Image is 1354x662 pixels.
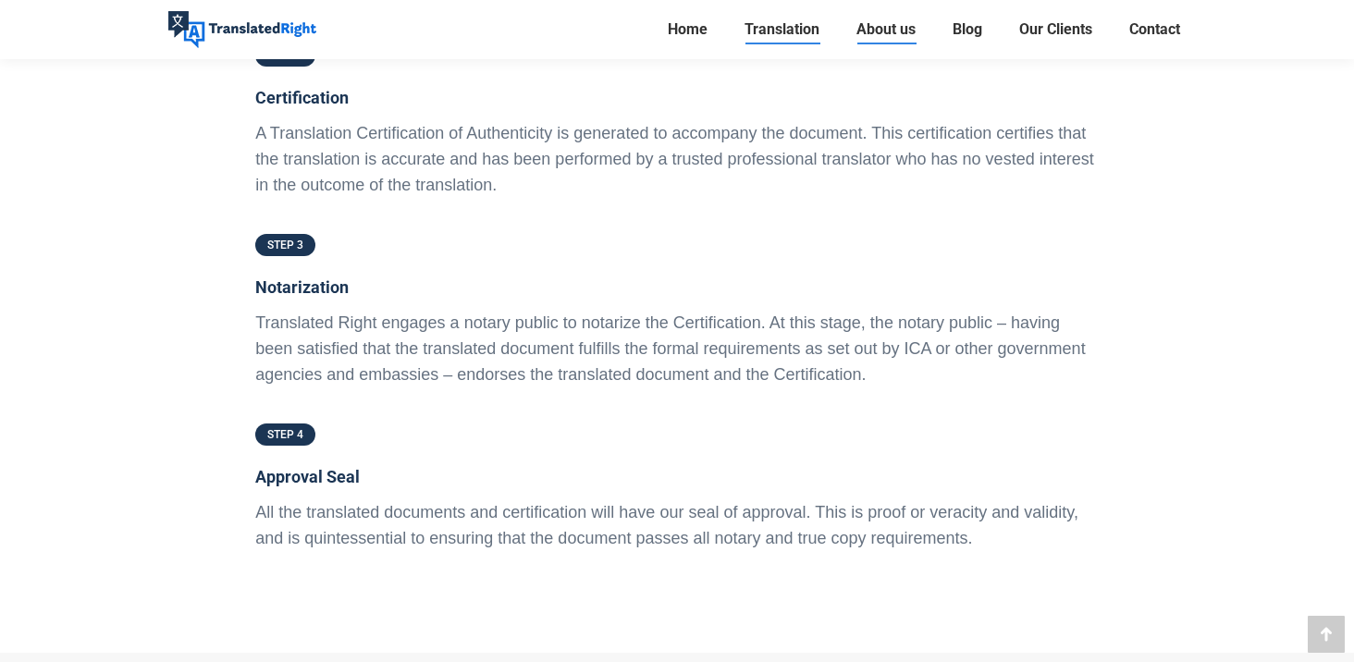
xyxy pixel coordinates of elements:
[739,17,825,43] a: Translation
[255,499,1099,551] p: All the translated documents and certification will have our seal of approval. This is proof or v...
[1124,17,1186,43] a: Contact
[255,464,1099,490] h5: Approval Seal
[255,275,1099,300] h5: Notarization
[255,310,1099,387] p: Translated Right engages a notary public to notarize the Certification. At this stage, the notary...
[255,234,315,256] a: STEP 3
[267,428,303,441] span: STEP 4
[851,17,921,43] a: About us
[668,20,708,39] span: Home
[745,20,819,39] span: Translation
[1014,17,1098,43] a: Our Clients
[1129,20,1180,39] span: Contact
[953,20,982,39] span: Blog
[255,423,315,446] a: STEP 4
[255,85,1099,111] h5: Certification
[267,239,303,251] span: STEP 3
[662,17,713,43] a: Home
[168,11,316,48] img: Translated Right
[947,17,988,43] a: Blog
[1019,20,1092,39] span: Our Clients
[856,20,916,39] span: About us
[255,120,1099,198] p: A Translation Certification of Authenticity is generated to accompany the document. This certific...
